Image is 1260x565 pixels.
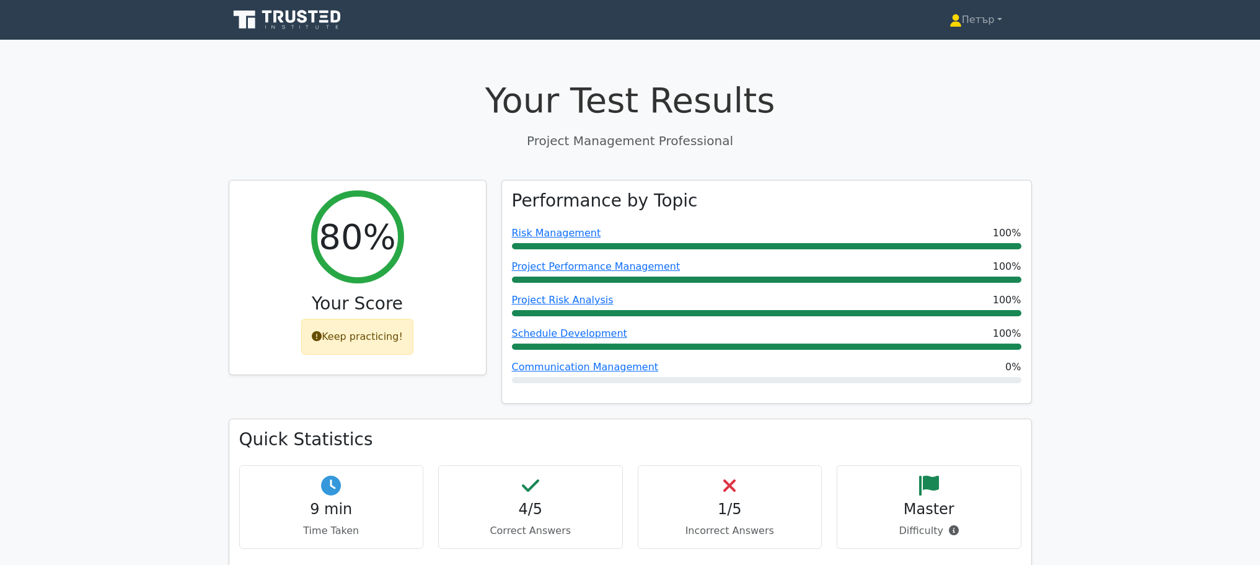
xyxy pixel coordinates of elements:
[250,500,413,518] h4: 9 min
[847,523,1011,538] p: Difficulty
[512,294,614,306] a: Project Risk Analysis
[239,293,476,314] h3: Your Score
[239,429,1021,450] h3: Quick Statistics
[229,131,1032,150] p: Project Management Professional
[993,293,1021,308] span: 100%
[512,260,681,272] a: Project Performance Management
[993,226,1021,241] span: 100%
[993,326,1021,341] span: 100%
[648,523,812,538] p: Incorrect Answers
[847,500,1011,518] h4: Master
[648,500,812,518] h4: 1/5
[920,7,1032,32] a: Петър
[993,259,1021,274] span: 100%
[512,190,698,211] h3: Performance by Topic
[229,79,1032,121] h1: Your Test Results
[250,523,413,538] p: Time Taken
[512,327,627,339] a: Schedule Development
[319,216,395,257] h2: 80%
[512,361,659,373] a: Communication Management
[449,500,612,518] h4: 4/5
[449,523,612,538] p: Correct Answers
[512,227,601,239] a: Risk Management
[1005,360,1021,375] span: 0%
[301,319,413,355] div: Keep practicing!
